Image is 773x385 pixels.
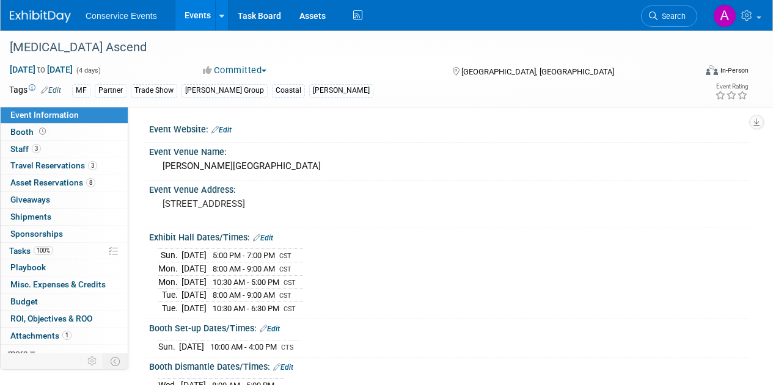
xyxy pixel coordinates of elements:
span: 1 [62,331,71,340]
span: Asset Reservations [10,178,95,187]
div: Booth Dismantle Dates/Times: [149,358,749,373]
td: Mon. [158,262,181,276]
span: Sponsorships [10,229,63,239]
div: Event Rating [715,84,748,90]
a: Travel Reservations3 [1,157,128,174]
span: Travel Reservations [10,160,97,170]
img: ExhibitDay [10,10,71,23]
span: Event Information [10,110,79,120]
td: [DATE] [181,262,207,276]
span: Tasks [9,246,53,256]
img: Amanda Terrano [713,4,736,27]
a: Tasks100% [1,243,128,259]
pre: [STREET_ADDRESS] [163,198,386,209]
span: 5:00 PM - 7:00 PM [213,251,275,260]
span: [GEOGRAPHIC_DATA], [GEOGRAPHIC_DATA] [461,67,614,76]
td: [DATE] [181,289,207,302]
td: Tue. [158,301,181,314]
td: [DATE] [181,249,207,262]
span: to [35,65,47,74]
a: Booth [1,124,128,140]
div: Booth Set-up Dates/Times: [149,319,749,335]
td: Sun. [158,340,179,353]
span: CST [284,279,296,287]
span: Misc. Expenses & Credits [10,279,106,289]
td: [DATE] [181,275,207,289]
span: CST [279,292,291,300]
a: Attachments1 [1,328,128,344]
span: 8:00 AM - 9:00 AM [213,264,275,273]
span: 10:00 AM - 4:00 PM [210,342,277,351]
div: [PERSON_NAME][GEOGRAPHIC_DATA] [158,157,739,176]
a: Asset Reservations8 [1,175,128,191]
div: MF [72,84,90,97]
div: Coastal [272,84,305,97]
div: Partner [95,84,126,97]
a: Event Information [1,107,128,123]
div: Event Venue Address: [149,181,749,196]
span: Shipments [10,212,51,221]
span: 10:30 AM - 6:30 PM [213,304,279,313]
a: Budget [1,293,128,310]
td: [DATE] [179,340,204,353]
span: CST [279,252,291,260]
span: ROI, Objectives & ROO [10,314,92,323]
img: Format-Inperson.png [706,65,718,75]
span: CST [279,265,291,273]
span: [DATE] [DATE] [9,64,73,75]
span: CST [284,305,296,313]
a: Edit [211,126,232,134]
td: [DATE] [181,301,207,314]
div: Event Format [640,63,749,82]
a: Sponsorships [1,226,128,242]
a: ROI, Objectives & ROO [1,311,128,327]
span: Booth not reserved yet [37,127,48,136]
td: Tue. [158,289,181,302]
a: Search [641,5,697,27]
span: Giveaways [10,195,50,204]
span: 100% [34,246,53,255]
div: Exhibit Hall Dates/Times: [149,228,749,244]
div: [PERSON_NAME] Group [181,84,268,97]
a: Staff3 [1,141,128,157]
a: more [1,345,128,361]
a: Edit [260,325,280,333]
span: Conservice Events [86,11,157,21]
span: 10:30 AM - 5:00 PM [213,278,279,287]
a: Edit [41,86,61,95]
td: Mon. [158,275,181,289]
span: Attachments [10,331,71,340]
span: (4 days) [75,67,101,74]
span: more [8,348,27,358]
span: 8 [86,178,95,187]
span: Staff [10,144,41,154]
span: Booth [10,127,48,137]
a: Shipments [1,209,128,225]
span: 8:00 AM - 9:00 AM [213,290,275,300]
td: Sun. [158,249,181,262]
div: In-Person [720,66,749,75]
td: Toggle Event Tabs [103,353,128,369]
span: Budget [10,297,38,306]
a: Giveaways [1,192,128,208]
td: Tags [9,84,61,98]
a: Misc. Expenses & Credits [1,276,128,293]
td: Personalize Event Tab Strip [82,353,103,369]
div: [MEDICAL_DATA] Ascend [5,37,686,59]
div: [PERSON_NAME] [309,84,373,97]
span: Playbook [10,262,46,272]
span: CTS [281,344,293,351]
button: Committed [199,64,271,77]
a: Edit [273,363,293,372]
div: Event Website: [149,120,749,136]
span: Search [658,12,686,21]
a: Playbook [1,259,128,276]
a: Edit [253,234,273,242]
span: 3 [32,144,41,153]
span: 3 [88,161,97,170]
div: Trade Show [131,84,177,97]
div: Event Venue Name: [149,143,749,158]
